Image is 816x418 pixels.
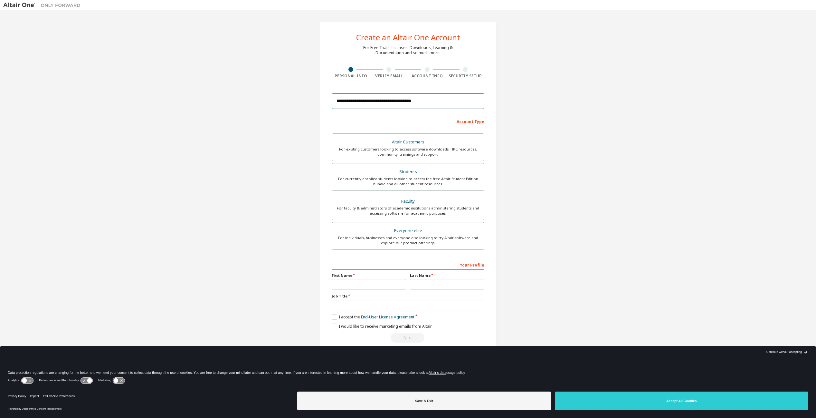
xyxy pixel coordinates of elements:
[336,206,480,216] div: For faculty & administrators of academic institutions administering students and accessing softwa...
[370,73,408,79] div: Verify Email
[336,167,480,176] div: Students
[336,147,480,157] div: For existing customers looking to access software downloads, HPC resources, community, trainings ...
[336,138,480,147] div: Altair Customers
[408,73,446,79] div: Account Info
[332,314,414,320] label: I accept the
[332,324,432,329] label: I would like to receive marketing emails from Altair
[3,2,84,8] img: Altair One
[332,333,484,343] div: Read and acccept EULA to continue
[336,235,480,246] div: For individuals, businesses and everyone else looking to try Altair software and explore our prod...
[332,294,484,299] label: Job Title
[332,116,484,126] div: Account Type
[410,273,484,278] label: Last Name
[332,259,484,270] div: Your Profile
[356,34,460,41] div: Create an Altair One Account
[332,273,406,278] label: First Name
[363,45,453,55] div: For Free Trials, Licenses, Downloads, Learning & Documentation and so much more.
[446,73,485,79] div: Security Setup
[336,197,480,206] div: Faculty
[336,226,480,235] div: Everyone else
[336,176,480,187] div: For currently enrolled students looking to access the free Altair Student Edition bundle and all ...
[332,73,370,79] div: Personal Info
[361,314,414,320] a: End-User License Agreement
